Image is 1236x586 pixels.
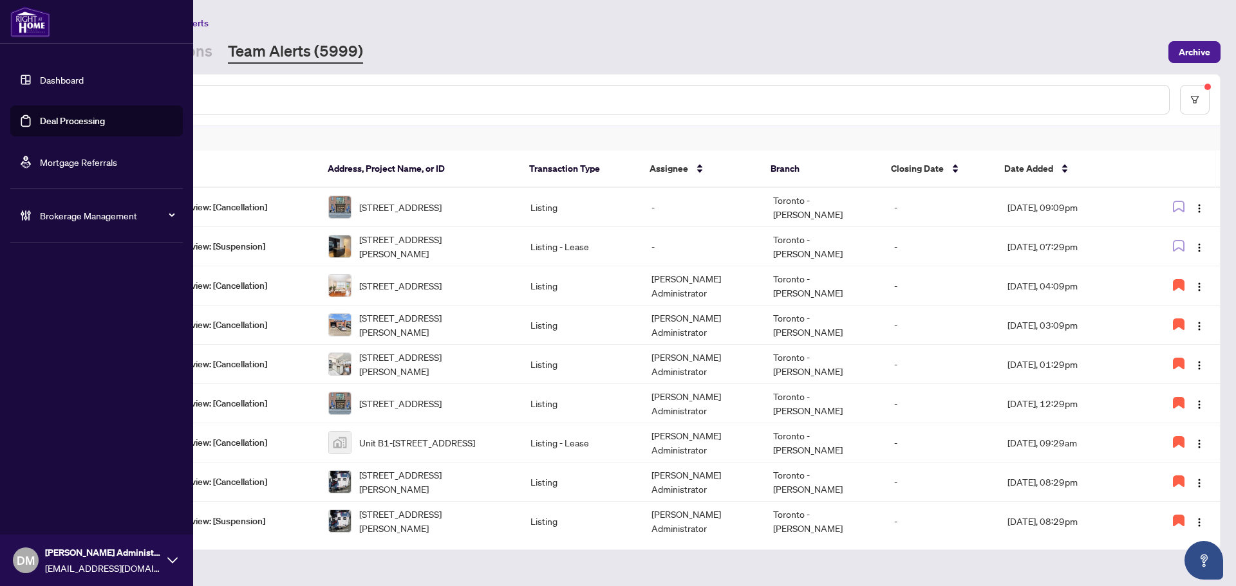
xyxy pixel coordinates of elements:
[1194,203,1204,214] img: Logo
[116,151,317,188] th: Summary
[1179,42,1210,62] span: Archive
[639,151,760,188] th: Assignee
[520,227,641,266] td: Listing - Lease
[997,306,1143,345] td: [DATE], 03:09pm
[359,350,510,378] span: [STREET_ADDRESS][PERSON_NAME]
[1194,517,1204,527] img: Logo
[763,345,884,384] td: Toronto - [PERSON_NAME]
[359,396,442,410] span: [STREET_ADDRESS]
[650,161,688,176] span: Assignee
[520,345,641,384] td: Listing
[997,188,1143,227] td: [DATE], 09:09pm
[763,227,884,266] td: Toronto - [PERSON_NAME]
[68,126,1220,151] div: 26 of Items
[520,462,641,502] td: Listing
[126,396,308,410] span: Submitted for review: [Cancellation]
[359,232,510,261] span: [STREET_ADDRESS][PERSON_NAME]
[763,462,884,502] td: Toronto - [PERSON_NAME]
[126,514,308,528] span: Submitted for review: [Suspension]
[641,188,762,227] td: -
[997,266,1143,306] td: [DATE], 04:09pm
[359,507,510,535] span: [STREET_ADDRESS][PERSON_NAME]
[520,502,641,541] td: Listing
[884,502,997,541] td: -
[884,345,997,384] td: -
[641,423,762,462] td: [PERSON_NAME] Administrator
[641,227,762,266] td: -
[126,475,308,489] span: Submitted for review: [Cancellation]
[763,384,884,423] td: Toronto - [PERSON_NAME]
[884,423,997,462] td: -
[641,345,762,384] td: [PERSON_NAME] Administrator
[1189,275,1210,296] button: Logo
[994,151,1139,188] th: Date Added
[760,151,881,188] th: Branch
[763,306,884,345] td: Toronto - [PERSON_NAME]
[1189,236,1210,257] button: Logo
[1194,282,1204,292] img: Logo
[359,435,475,450] span: Unit B1-[STREET_ADDRESS]
[329,353,351,375] img: thumbnail-img
[1184,541,1223,580] button: Open asap
[40,74,84,86] a: Dashboard
[641,384,762,423] td: [PERSON_NAME] Administrator
[359,311,510,339] span: [STREET_ADDRESS][PERSON_NAME]
[10,6,50,37] img: logo
[884,188,997,227] td: -
[997,384,1143,423] td: [DATE], 12:29pm
[1168,41,1221,63] button: Archive
[519,151,640,188] th: Transaction Type
[997,227,1143,266] td: [DATE], 07:29pm
[45,545,161,560] span: [PERSON_NAME] Administrator
[126,239,308,253] span: Submitted for review: [Suspension]
[329,510,351,532] img: thumbnail-img
[45,561,161,575] span: [EMAIL_ADDRESS][DOMAIN_NAME]
[997,423,1143,462] td: [DATE], 09:29am
[1194,321,1204,331] img: Logo
[329,314,351,336] img: thumbnail-img
[1194,243,1204,253] img: Logo
[1189,354,1210,374] button: Logo
[520,266,641,306] td: Listing
[40,156,117,168] a: Mortgage Referrals
[884,306,997,345] td: -
[1194,360,1204,371] img: Logo
[997,345,1143,384] td: [DATE], 01:29pm
[763,188,884,227] td: Toronto - [PERSON_NAME]
[329,392,351,414] img: thumbnail-img
[520,384,641,423] td: Listing
[317,151,519,188] th: Address, Project Name, or ID
[126,357,308,371] span: Submitted for review: [Cancellation]
[641,462,762,502] td: [PERSON_NAME] Administrator
[359,200,442,214] span: [STREET_ADDRESS]
[359,279,442,293] span: [STREET_ADDRESS]
[997,462,1143,502] td: [DATE], 08:29pm
[520,423,641,462] td: Listing - Lease
[126,435,308,450] span: Submitted for review: [Cancellation]
[126,279,308,293] span: Submitted for review: [Cancellation]
[1189,511,1210,531] button: Logo
[1189,472,1210,492] button: Logo
[884,384,997,423] td: -
[1194,399,1204,410] img: Logo
[329,432,351,453] img: thumbnail-img
[126,200,308,214] span: Submitted for review: [Cancellation]
[997,502,1143,541] td: [DATE], 08:29pm
[329,196,351,218] img: thumbnail-img
[126,318,308,332] span: Submitted for review: [Cancellation]
[884,266,997,306] td: -
[40,208,174,223] span: Brokerage Management
[520,188,641,227] td: Listing
[891,161,944,176] span: Closing Date
[1180,85,1210,114] button: filter
[329,275,351,297] img: thumbnail-img
[1189,393,1210,414] button: Logo
[884,462,997,502] td: -
[881,151,993,188] th: Closing Date
[1190,95,1199,104] span: filter
[641,266,762,306] td: [PERSON_NAME] Administrator
[329,235,351,257] img: thumbnail-img
[641,306,762,345] td: [PERSON_NAME] Administrator
[17,551,35,569] span: DM
[228,41,363,64] a: Team Alerts (5999)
